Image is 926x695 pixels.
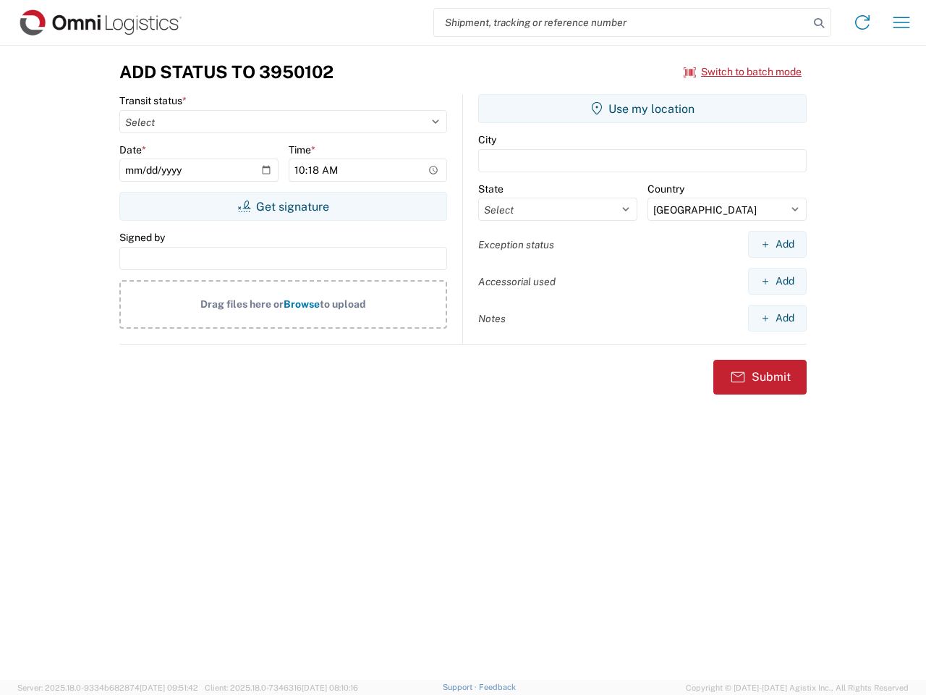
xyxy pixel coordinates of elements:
button: Get signature [119,192,447,221]
label: Exception status [478,238,554,251]
label: Notes [478,312,506,325]
a: Feedback [479,683,516,691]
span: Server: 2025.18.0-9334b682874 [17,683,198,692]
span: to upload [320,298,366,310]
input: Shipment, tracking or reference number [434,9,809,36]
label: City [478,133,496,146]
button: Submit [713,360,807,395]
label: Accessorial used [478,275,556,288]
label: State [478,182,504,195]
button: Add [748,268,807,295]
span: [DATE] 08:10:16 [302,683,358,692]
span: Copyright © [DATE]-[DATE] Agistix Inc., All Rights Reserved [686,681,909,694]
label: Signed by [119,231,165,244]
span: Drag files here or [200,298,284,310]
a: Support [443,683,479,691]
label: Transit status [119,94,187,107]
button: Add [748,231,807,258]
button: Use my location [478,94,807,123]
button: Add [748,305,807,332]
button: Switch to batch mode [684,60,802,84]
h3: Add Status to 3950102 [119,62,334,83]
label: Time [289,143,315,156]
span: Client: 2025.18.0-7346316 [205,683,358,692]
label: Country [647,182,684,195]
label: Date [119,143,146,156]
span: Browse [284,298,320,310]
span: [DATE] 09:51:42 [140,683,198,692]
